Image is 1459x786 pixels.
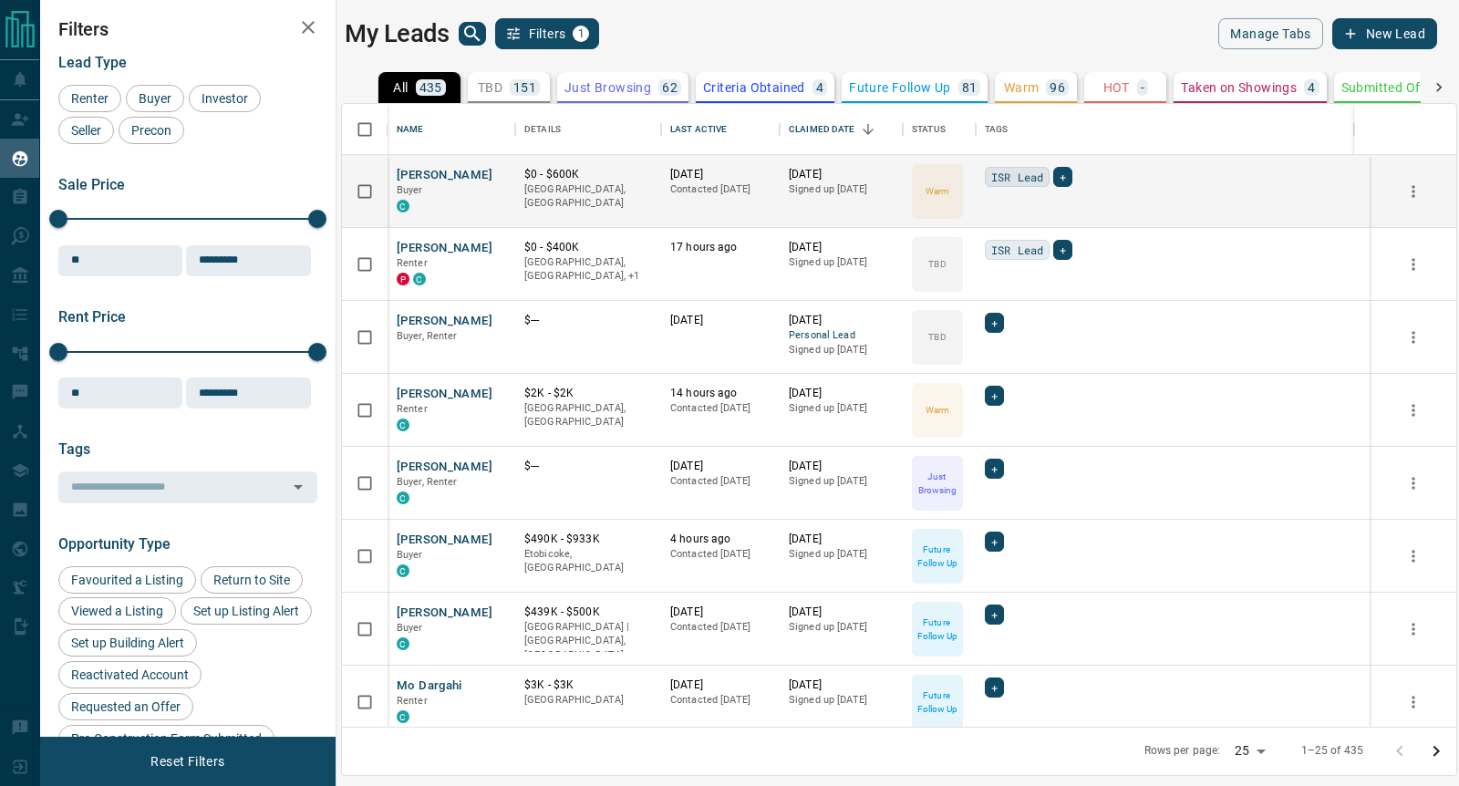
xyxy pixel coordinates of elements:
p: 62 [662,81,678,94]
div: Details [524,104,561,155]
span: Requested an Offer [65,699,187,714]
p: Signed up [DATE] [789,474,894,489]
p: 17 hours ago [670,240,771,255]
button: Go to next page [1418,733,1454,770]
button: [PERSON_NAME] [397,167,492,184]
span: Set up Listing Alert [187,604,305,618]
p: [GEOGRAPHIC_DATA] | [GEOGRAPHIC_DATA], [GEOGRAPHIC_DATA] [524,620,652,663]
div: + [1053,240,1072,260]
span: Opportunity Type [58,535,171,553]
div: condos.ca [397,419,409,431]
button: more [1400,615,1427,643]
p: [GEOGRAPHIC_DATA], [GEOGRAPHIC_DATA] [524,401,652,429]
span: Buyer [397,622,423,634]
div: Last Active [661,104,780,155]
button: more [1400,251,1427,278]
div: Return to Site [201,566,303,594]
span: Sale Price [58,176,125,193]
p: 4 hours ago [670,532,771,547]
p: $2K - $2K [524,386,652,401]
p: Contacted [DATE] [670,547,771,562]
p: Warm [1004,81,1040,94]
p: [DATE] [789,459,894,474]
div: condos.ca [397,710,409,723]
p: [DATE] [670,605,771,620]
h1: My Leads [345,19,450,48]
span: Buyer [132,91,178,106]
p: [DATE] [670,313,771,328]
span: Buyer [397,549,423,561]
div: 25 [1227,738,1271,764]
div: + [985,605,1004,625]
div: Viewed a Listing [58,597,176,625]
p: $--- [524,459,652,474]
span: Seller [65,123,108,138]
p: Future Follow Up [914,543,961,570]
button: Reset Filters [139,746,236,777]
button: more [1400,470,1427,497]
span: ISR Lead [991,241,1043,259]
div: Tags [976,104,1354,155]
p: Signed up [DATE] [789,693,894,708]
p: [DATE] [789,167,894,182]
button: more [1400,324,1427,351]
div: Set up Building Alert [58,629,197,657]
p: Taken on Showings [1181,81,1297,94]
div: Favourited a Listing [58,566,196,594]
p: $0 - $400K [524,240,652,255]
div: condos.ca [397,200,409,212]
p: Warm [926,403,949,417]
span: Personal Lead [789,328,894,344]
div: Status [912,104,946,155]
div: Renter [58,85,121,112]
span: + [1060,241,1066,259]
span: Renter [397,695,428,707]
h2: Filters [58,18,317,40]
p: 14 hours ago [670,386,771,401]
span: Renter [397,257,428,269]
p: TBD [928,330,946,344]
div: property.ca [397,273,409,285]
div: Buyer [126,85,184,112]
span: Viewed a Listing [65,604,170,618]
span: + [991,678,998,697]
div: Name [397,104,424,155]
span: Return to Site [207,573,296,587]
p: 4 [1308,81,1315,94]
p: [DATE] [670,459,771,474]
span: Tags [58,440,90,458]
p: 151 [513,81,536,94]
span: Pre-Construction Form Submitted [65,731,268,746]
p: 1–25 of 435 [1301,743,1363,759]
p: Toronto [524,255,652,284]
div: Pre-Construction Form Submitted [58,725,274,752]
button: [PERSON_NAME] [397,386,492,403]
button: search button [459,22,486,46]
p: Submitted Offer [1341,81,1437,94]
span: Set up Building Alert [65,636,191,650]
div: Precon [119,117,184,144]
p: [DATE] [670,167,771,182]
p: Signed up [DATE] [789,343,894,357]
button: [PERSON_NAME] [397,532,492,549]
button: Manage Tabs [1218,18,1322,49]
p: Contacted [DATE] [670,401,771,416]
div: Set up Listing Alert [181,597,312,625]
p: Just Browsing [914,470,961,497]
span: Buyer, Renter [397,330,458,342]
p: 435 [419,81,442,94]
button: [PERSON_NAME] [397,459,492,476]
div: condos.ca [413,273,426,285]
p: [DATE] [789,240,894,255]
p: Signed up [DATE] [789,401,894,416]
p: $3K - $3K [524,677,652,693]
button: New Lead [1332,18,1437,49]
p: - [1141,81,1144,94]
p: [GEOGRAPHIC_DATA], [GEOGRAPHIC_DATA] [524,182,652,211]
div: condos.ca [397,637,409,650]
button: more [1400,397,1427,424]
span: + [991,460,998,478]
div: Details [515,104,661,155]
p: Future Follow Up [914,615,961,643]
span: + [991,314,998,332]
